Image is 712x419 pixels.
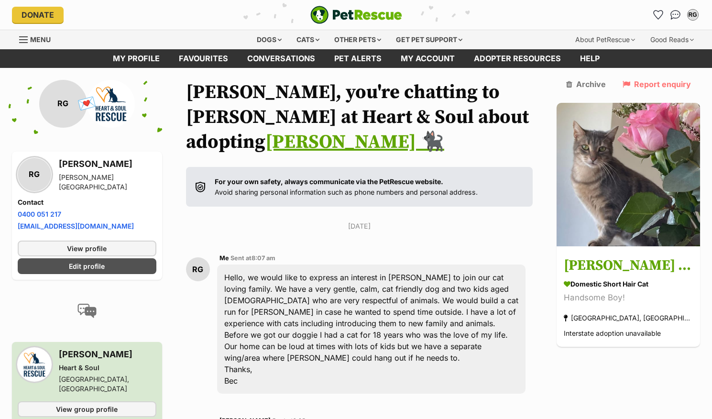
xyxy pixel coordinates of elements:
div: Other pets [328,30,388,49]
span: View profile [67,243,107,254]
a: Edit profile [18,258,156,274]
ul: Account quick links [651,7,701,22]
div: Handsome Boy! [564,291,693,304]
span: 8:07 am [252,254,275,262]
a: [EMAIL_ADDRESS][DOMAIN_NAME] [18,222,134,230]
img: Heart & Soul profile pic [87,80,135,128]
a: Pet alerts [325,49,391,68]
h4: Contact [18,198,156,207]
img: Heart & Soul profile pic [18,348,51,381]
span: Sent at [230,254,275,262]
span: View group profile [56,404,118,414]
span: Edit profile [69,261,105,271]
a: [PERSON_NAME] 🐈‍⬛ [265,130,444,154]
a: 0400 051 217 [18,210,61,218]
div: RG [186,257,210,281]
div: Hello, we would like to express an interest in [PERSON_NAME] to join our cat loving family. We ha... [217,265,526,394]
div: Domestic Short Hair Cat [564,279,693,289]
a: Adopter resources [464,49,570,68]
a: Conversations [668,7,683,22]
a: Donate [12,7,64,23]
img: conversation-icon-4a6f8262b818ee0b60e3300018af0b2d0b884aa5de6e9bcb8d3d4eeb1a70a7c4.svg [77,304,97,318]
div: RG [18,158,51,191]
a: Menu [19,30,57,47]
div: Get pet support [389,30,469,49]
a: Favourites [651,7,666,22]
div: Dogs [250,30,288,49]
h1: [PERSON_NAME], you're chatting to [PERSON_NAME] at Heart & Soul about adopting [186,80,533,154]
a: Favourites [169,49,238,68]
a: View profile [18,241,156,256]
a: My account [391,49,464,68]
div: Cats [290,30,326,49]
img: Humphrey 🐈‍⬛ [557,103,700,246]
div: [PERSON_NAME][GEOGRAPHIC_DATA] [59,173,156,192]
a: [PERSON_NAME] 🐈‍⬛ Domestic Short Hair Cat Handsome Boy! [GEOGRAPHIC_DATA], [GEOGRAPHIC_DATA] Inte... [557,248,700,347]
h3: [PERSON_NAME] 🐈‍⬛ [564,255,693,276]
span: Menu [30,35,51,44]
button: My account [685,7,701,22]
div: RG [39,80,87,128]
h3: [PERSON_NAME] [59,348,156,361]
img: chat-41dd97257d64d25036548639549fe6c8038ab92f7586957e7f3b1b290dea8141.svg [670,10,680,20]
a: Report enquiry [623,80,691,88]
h3: [PERSON_NAME] [59,157,156,171]
p: [DATE] [186,221,533,231]
a: PetRescue [310,6,402,24]
img: logo-e224e6f780fb5917bec1dbf3a21bbac754714ae5b6737aabdf751b685950b380.svg [310,6,402,24]
div: About PetRescue [569,30,642,49]
div: Heart & Soul [59,363,156,373]
span: Me [219,254,229,262]
div: [GEOGRAPHIC_DATA], [GEOGRAPHIC_DATA] [59,375,156,394]
div: RG [688,10,698,20]
div: Good Reads [644,30,701,49]
div: [GEOGRAPHIC_DATA], [GEOGRAPHIC_DATA] [564,311,693,324]
a: conversations [238,49,325,68]
a: Archive [566,80,606,88]
a: View group profile [18,401,156,417]
a: Help [570,49,609,68]
a: My profile [103,49,169,68]
span: Interstate adoption unavailable [564,329,661,337]
p: Avoid sharing personal information such as phone numbers and personal address. [215,176,478,197]
strong: For your own safety, always communicate via the PetRescue website. [215,177,443,186]
span: 💌 [76,93,98,114]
